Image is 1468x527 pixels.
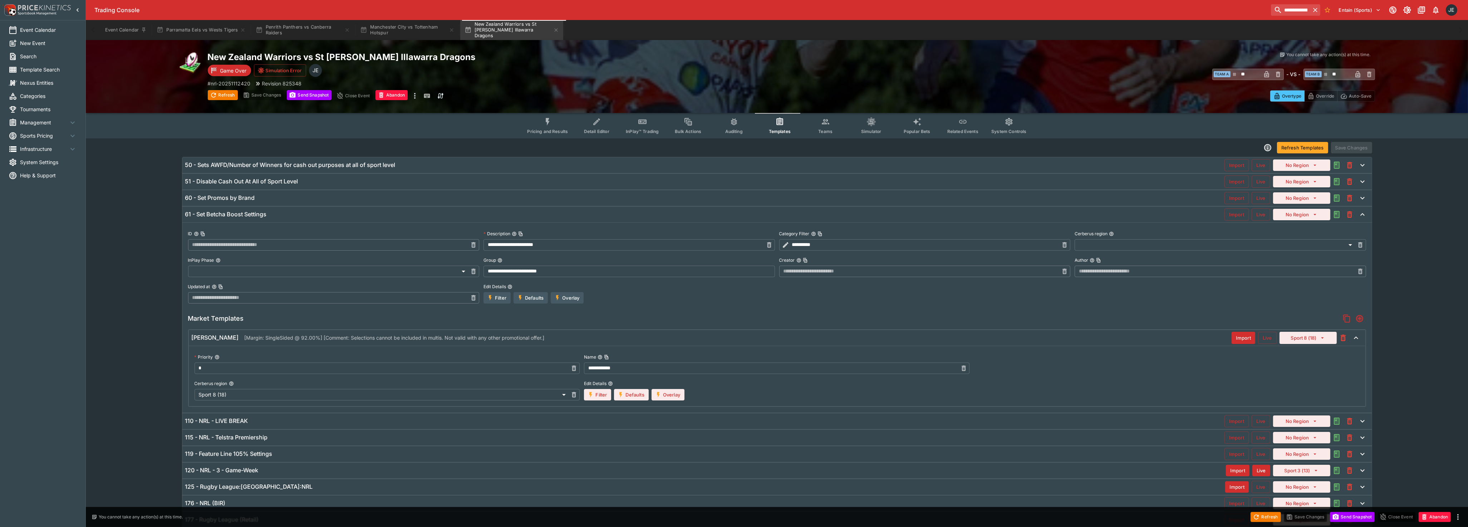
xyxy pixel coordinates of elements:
[1273,415,1330,427] button: No Region
[1282,92,1301,100] p: Overtype
[1273,481,1330,493] button: No Region
[518,231,523,236] button: Copy To Clipboard
[195,380,227,386] p: Cerberus region
[514,292,548,304] button: Defaults
[1280,332,1337,344] button: Sport 8 (18)
[818,129,833,134] span: Teams
[483,257,496,263] p: Group
[1330,208,1343,221] button: Audit the Template Change History
[608,381,613,386] button: Edit Details
[287,90,332,100] button: Send Snapshot
[208,90,238,100] button: Refresh
[1252,448,1270,460] button: Live
[584,354,596,360] p: Name
[1444,2,1459,18] button: James Edlin
[1304,90,1337,102] button: Override
[1343,175,1356,188] button: This will delete the selected template. You will still need to Save Template changes to commit th...
[1224,192,1249,204] button: Import
[1096,258,1101,263] button: Copy To Clipboard
[497,258,502,263] button: Group
[20,158,77,166] span: System Settings
[188,314,244,322] h5: Market Templates
[1224,432,1249,444] button: Import
[216,258,221,263] button: InPlay Phase
[779,257,795,263] p: Creator
[152,20,250,40] button: Parramatta Eels vs Wests Tigers
[1252,465,1270,476] button: Live
[262,80,302,87] p: Revision 825348
[1224,497,1249,509] button: Import
[18,12,57,15] img: Sportsbook Management
[1271,4,1310,16] input: search
[1330,159,1343,172] button: Audit the Template Change History
[1273,176,1330,187] button: No Region
[1419,512,1451,522] button: Abandon
[20,105,77,113] span: Tournaments
[1273,448,1330,460] button: No Region
[1252,415,1270,427] button: Live
[725,129,743,134] span: Auditing
[1270,90,1375,102] div: Start From
[991,129,1026,134] span: System Controls
[507,284,512,289] button: Edit Details
[356,20,459,40] button: Manchester City vs Tottenham Hotspur
[1330,448,1343,460] button: Audit the Template Change History
[188,231,192,237] p: ID
[1454,513,1462,521] button: more
[208,80,251,87] p: Copy To Clipboard
[1446,4,1457,16] div: James Edlin
[185,483,313,491] h6: 125 - Rugby League:[GEOGRAPHIC_DATA]:NRL
[1401,4,1414,16] button: Toggle light/dark mode
[584,129,609,134] span: Detail Editor
[2,3,16,17] img: PriceKinetics Logo
[861,129,881,134] span: Simulator
[20,92,77,100] span: Categories
[215,355,220,360] button: Priority
[1419,513,1451,520] span: Mark an event as closed and abandoned.
[811,231,816,236] button: Category FilterCopy To Clipboard
[94,6,1268,14] div: Trading Console
[195,354,213,360] p: Priority
[185,211,267,218] h6: 61 - Set Betcha Boost Settings
[1252,192,1270,204] button: Live
[1330,175,1343,188] button: Audit the Template Change History
[1273,209,1330,220] button: No Region
[251,20,354,40] button: Penrith Panthers vs Canberra Raiders
[20,172,77,179] span: Help & Support
[779,231,810,237] p: Category Filter
[20,39,77,47] span: New Event
[1273,192,1330,204] button: No Region
[626,129,659,134] span: InPlay™ Trading
[200,231,205,236] button: Copy To Clipboard
[20,119,68,126] span: Management
[1273,498,1330,509] button: No Region
[1287,51,1371,58] p: You cannot take any action(s) at this time.
[803,258,808,263] button: Copy To Clipboard
[1090,258,1095,263] button: AuthorCopy To Clipboard
[1273,432,1330,443] button: No Region
[527,129,568,134] span: Pricing and Results
[483,231,510,237] p: Description
[1273,159,1330,171] button: No Region
[179,51,202,74] img: rugby_league.png
[904,129,931,134] span: Popular Bets
[185,178,298,185] h6: 51 - Disable Cash Out At All of Sport Level
[947,129,978,134] span: Related Events
[375,90,408,100] button: Abandon
[188,284,210,290] p: Updated at
[1109,231,1114,236] button: Cerberus region
[1343,464,1356,477] button: This will delete the selected template. You will still need to Save Template changes to commit th...
[1277,142,1328,153] button: Refresh Templates
[512,231,517,236] button: DescriptionCopy To Clipboard
[584,380,607,386] p: Edit Details
[1353,312,1366,325] button: Add
[1287,70,1301,78] h6: - VS -
[185,417,248,425] h6: 110 - NRL - LIVE BREAK
[1343,431,1356,444] button: This will delete the selected template. You will still need to Save Template changes to commit th...
[1415,4,1428,16] button: Documentation
[1343,415,1356,428] button: This will delete the selected template. You will still need to Save Template changes to commit th...
[1252,159,1270,171] button: Live
[1343,497,1356,510] button: This will delete the selected template. You will still need to Save Template changes to commit th...
[1252,176,1270,188] button: Live
[1214,71,1231,77] span: Team A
